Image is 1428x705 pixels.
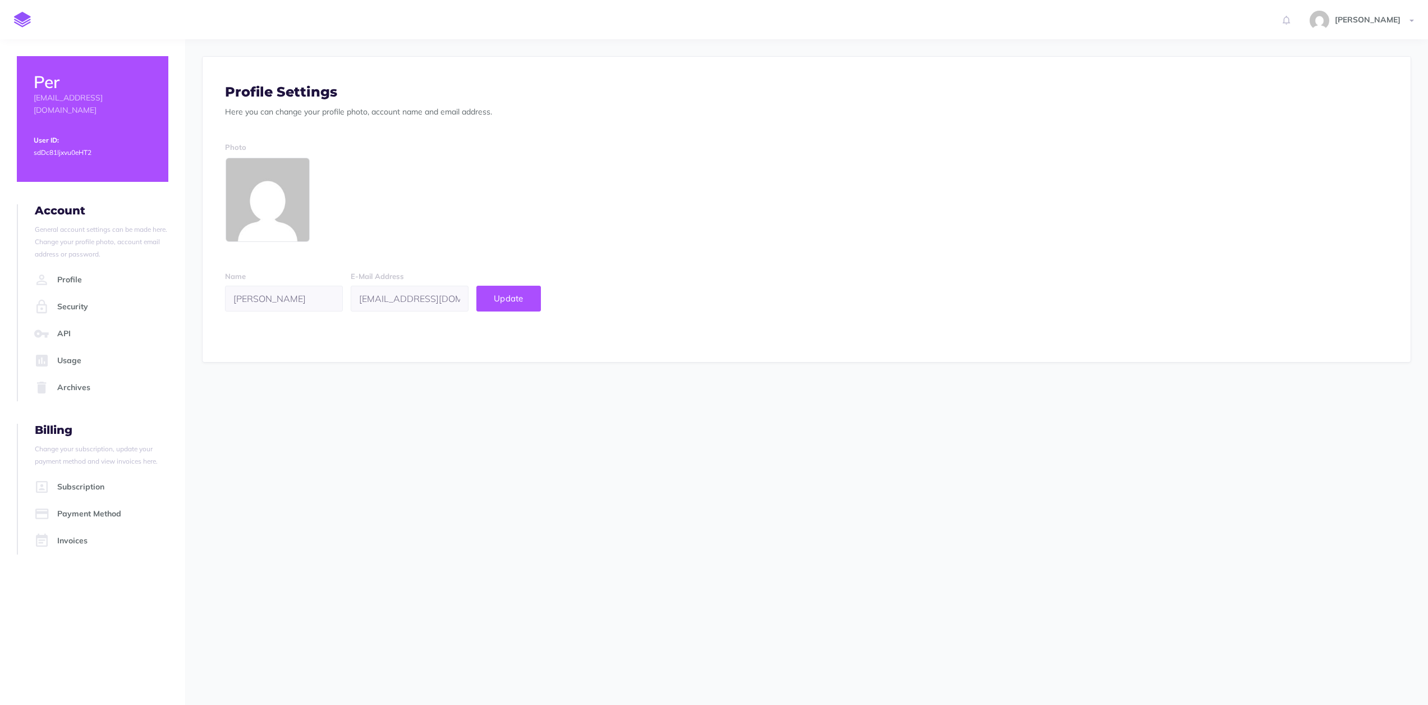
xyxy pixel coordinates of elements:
a: Payment Method [31,501,168,528]
small: Change your subscription, update your payment method and view invoices here. [35,445,158,465]
h2: Per [34,73,151,91]
a: Archives [31,374,168,401]
a: Invoices [31,528,168,555]
a: API [31,321,168,347]
a: Profile [31,267,168,294]
button: Update [476,286,541,312]
small: sdDc81Ijxvu0eHT2 [34,148,91,157]
label: Name [225,271,246,282]
p: [EMAIL_ADDRESS][DOMAIN_NAME] [34,91,151,117]
h3: Profile Settings [225,85,1388,99]
img: 5e65f80bd5f055f0ce8376a852e1104c.jpg [1310,11,1329,30]
h4: Billing [35,424,168,436]
a: Subscription [31,474,168,501]
a: Security [31,294,168,321]
label: Photo [225,141,246,153]
label: E-Mail Address [351,271,404,282]
small: General account settings can be made here. Change your profile photo, account email address or pa... [35,225,167,259]
span: [PERSON_NAME] [1329,15,1406,25]
a: Usage [31,347,168,374]
img: logo-mark.svg [14,12,31,28]
small: User ID: [34,136,59,144]
h4: Account [35,204,168,217]
p: Here you can change your profile photo, account name and email address. [225,106,1388,118]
